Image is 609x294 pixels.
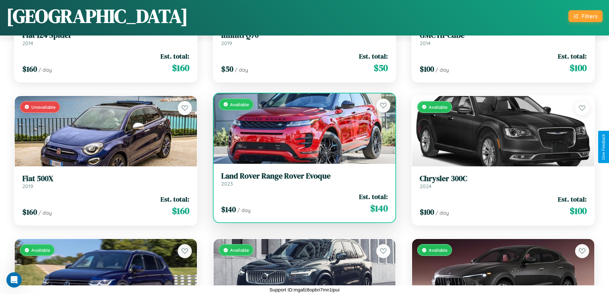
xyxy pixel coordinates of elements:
[31,104,56,110] span: Unavailable
[22,174,189,183] h3: Fiat 500X
[22,174,189,190] a: Fiat 500X2019
[601,134,606,160] div: Give Feedback
[22,31,189,40] h3: Fiat 124 Spider
[221,31,388,46] a: Infiniti Q702019
[359,52,388,61] span: Est. total:
[160,52,189,61] span: Est. total:
[420,64,434,74] span: $ 100
[420,31,587,46] a: GMC Hi-Cube2014
[420,174,587,190] a: Chrysler 300C2024
[558,195,587,204] span: Est. total:
[435,67,449,73] span: / day
[172,61,189,74] span: $ 160
[420,183,432,189] span: 2024
[221,31,388,40] h3: Infiniti Q70
[221,180,233,187] span: 2023
[570,61,587,74] span: $ 100
[558,52,587,61] span: Est. total:
[6,272,22,288] iframe: Intercom live chat
[582,13,597,20] div: Filters
[420,174,587,183] h3: Chrysler 300C
[22,183,33,189] span: 2019
[38,67,52,73] span: / day
[221,64,233,74] span: $ 50
[420,207,434,217] span: $ 100
[22,40,33,46] span: 2014
[374,61,388,74] span: $ 50
[429,247,448,253] span: Available
[22,207,37,217] span: $ 160
[237,207,251,213] span: / day
[160,195,189,204] span: Est. total:
[230,247,249,253] span: Available
[22,31,189,46] a: Fiat 124 Spider2014
[172,204,189,217] span: $ 160
[38,210,52,216] span: / day
[370,202,388,215] span: $ 140
[429,104,448,110] span: Available
[269,285,340,294] p: Support ID: mgafz8opbri7mn1ipui
[230,102,249,107] span: Available
[570,204,587,217] span: $ 100
[221,40,232,46] span: 2019
[235,67,248,73] span: / day
[31,247,50,253] span: Available
[435,210,449,216] span: / day
[420,40,431,46] span: 2014
[22,64,37,74] span: $ 160
[359,192,388,201] span: Est. total:
[420,31,587,40] h3: GMC Hi-Cube
[221,171,388,187] a: Land Rover Range Rover Evoque2023
[221,171,388,181] h3: Land Rover Range Rover Evoque
[568,10,603,22] button: Filters
[6,3,188,29] h1: [GEOGRAPHIC_DATA]
[221,204,236,215] span: $ 140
